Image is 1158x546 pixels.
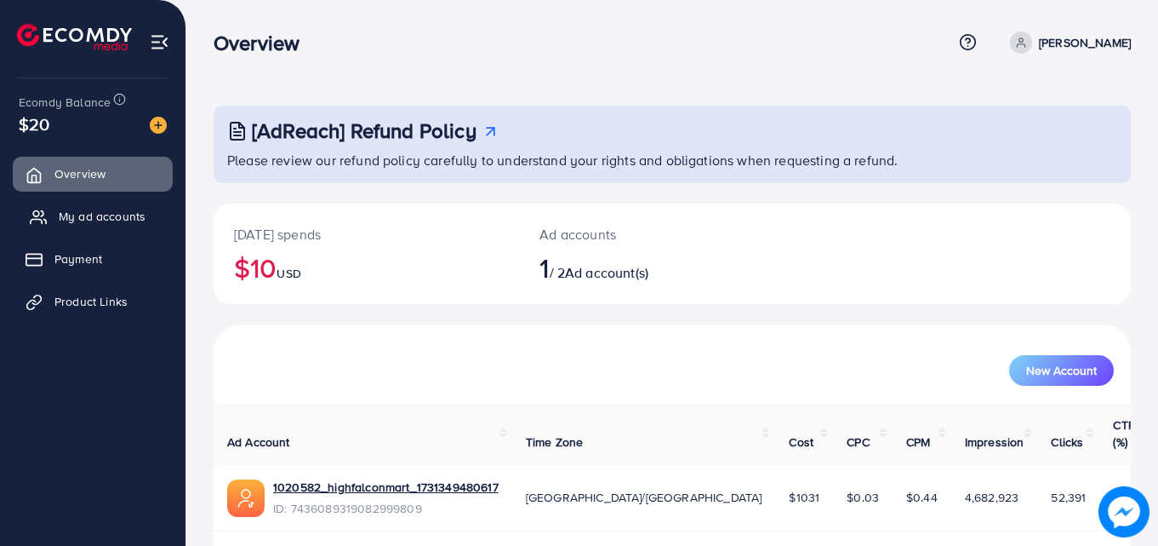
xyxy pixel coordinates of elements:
p: [PERSON_NAME] [1039,32,1131,53]
span: My ad accounts [59,208,145,225]
span: Overview [54,165,106,182]
p: Ad accounts [539,224,728,244]
span: CPM [906,434,930,451]
h3: Overview [214,31,313,55]
span: 52,391 [1051,489,1086,506]
p: [DATE] spends [234,224,499,244]
span: 4,682,923 [965,489,1018,506]
span: Impression [965,434,1024,451]
span: CTR (%) [1113,417,1135,451]
a: 1020582_highfalconmart_1731349480617 [273,479,499,496]
span: Payment [54,250,102,267]
img: logo [17,24,132,50]
span: Ad account(s) [565,263,648,282]
span: $1031 [789,489,819,506]
h3: [AdReach] Refund Policy [252,118,476,143]
span: Clicks [1051,434,1083,451]
span: $0.03 [847,489,879,506]
h2: $10 [234,251,499,284]
a: Payment [13,242,173,276]
span: $0.44 [906,489,938,506]
span: [GEOGRAPHIC_DATA]/[GEOGRAPHIC_DATA] [526,489,762,506]
span: 1 [539,248,549,287]
h2: / 2 [539,251,728,284]
span: Cost [789,434,813,451]
span: Ad Account [227,434,290,451]
span: $20 [19,112,49,136]
img: image [150,117,167,134]
span: Product Links [54,293,128,310]
button: New Account [1009,355,1114,386]
span: Time Zone [526,434,583,451]
img: ic-ads-acc.e4c84228.svg [227,480,265,517]
span: ID: 7436089319082999809 [273,500,499,517]
p: Please review our refund policy carefully to understand your rights and obligations when requesti... [227,150,1121,170]
span: Ecomdy Balance [19,94,111,111]
span: CPC [847,434,869,451]
a: Overview [13,157,173,191]
img: image [1098,486,1149,537]
a: Product Links [13,284,173,319]
a: [PERSON_NAME] [1003,32,1131,54]
a: My ad accounts [13,199,173,233]
span: USD [277,265,300,282]
img: menu [150,32,169,52]
span: New Account [1026,365,1097,376]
